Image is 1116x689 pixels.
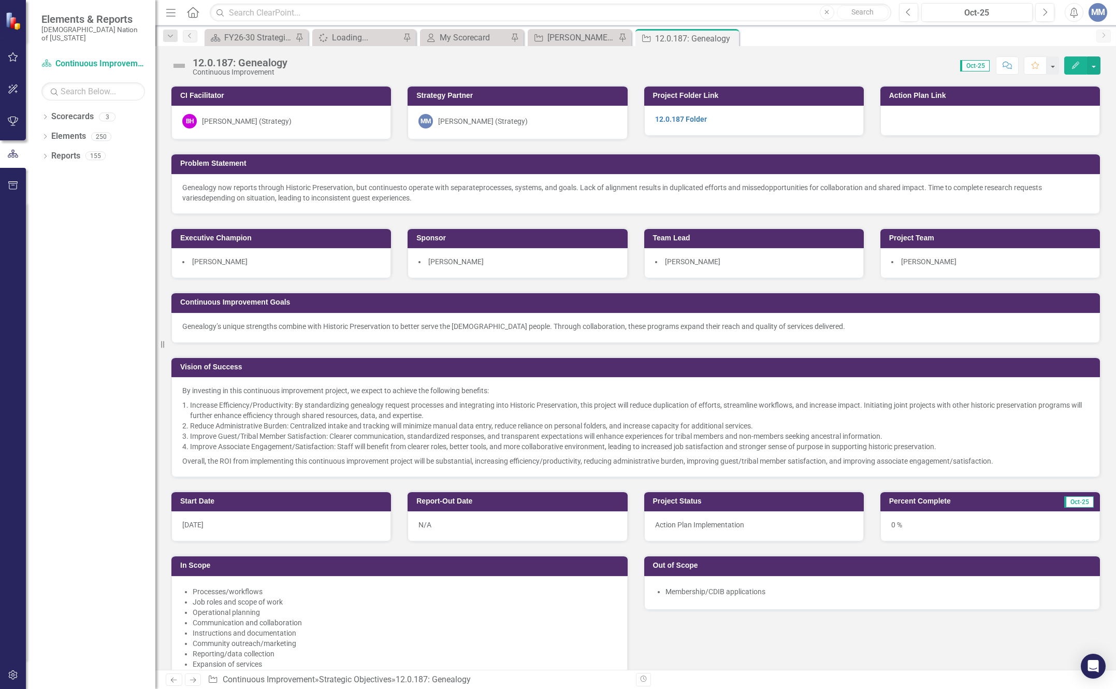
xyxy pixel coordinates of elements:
div: N/A [408,511,627,541]
li: Job roles and scope of work [193,597,617,607]
div: Loading... [332,31,400,44]
div: Open Intercom Messenger [1081,654,1106,679]
div: » » [208,674,628,686]
span: , but continues [353,183,400,192]
li: Instructions and documentation [193,628,617,638]
div: 155 [85,152,106,161]
span: Genealogy now reports through Historic Preservation [182,183,353,192]
div: 12.0.187: Genealogy [655,32,736,45]
span: [PERSON_NAME] [192,257,248,266]
div: BH [182,114,197,128]
a: Loading... [315,31,400,44]
a: Scorecards [51,111,94,123]
h3: Project Status [653,497,859,505]
h3: Start Date [180,497,386,505]
span: [PERSON_NAME] [665,257,720,266]
span: Action Plan Implementation [655,521,744,529]
a: Elements [51,131,86,142]
p: Overall, the ROI from implementing this continuous improvement project will be substantial, incre... [182,454,1089,466]
li: Improve Guest/Tribal Member Satisfaction: Clearer communication, standardized responses, and tran... [190,431,1089,441]
h3: Project Folder Link [653,92,859,99]
a: Continuous Improvement [223,674,315,684]
img: ClearPoint Strategy [5,12,23,30]
h3: Sponsor [416,234,622,242]
h3: Continuous Improvement Goals [180,298,1095,306]
span: Elements & Reports [41,13,145,25]
div: FY26-30 Strategic Plan [224,31,293,44]
div: 250 [91,132,111,141]
a: Reports [51,150,80,162]
li: Increase Efficiency/Productivity: By standardizing genealogy request processes and integrating in... [190,400,1089,421]
input: Search ClearPoint... [210,4,891,22]
li: Improve Associate Engagement/Satisfaction: Staff will benefit from clearer roles, better tools, a... [190,441,1089,452]
span: [DATE] [182,521,204,529]
div: 3 [99,112,115,121]
li: Communication and collaboration [193,618,617,628]
span: processes, systems, and goals. Lack of alignment results in duplicated efforts and missed [479,183,765,192]
div: My Scorecard [440,31,508,44]
div: 12.0.187: Genealogy [193,57,287,68]
a: FY26-30 Strategic Plan [207,31,293,44]
span: depending on situation, leading to inconsistent guest experiences. [201,194,412,202]
div: [PERSON_NAME] SO's [547,31,616,44]
div: MM [418,114,433,128]
span: to operate with separate [400,183,479,192]
a: 12.0.187 Folder [655,115,707,123]
div: 0 % [880,511,1100,541]
button: Oct-25 [921,3,1033,22]
h3: Percent Complete [889,497,1027,505]
h3: Executive Champion [180,234,386,242]
span: [PERSON_NAME] [428,257,484,266]
img: Not Defined [171,58,187,74]
h3: Project Team [889,234,1095,242]
div: Membership/CDIB applications [665,586,1090,597]
li: Expansion of services [193,659,617,669]
h3: Strategy Partner [416,92,622,99]
a: Continuous Improvement [41,58,145,70]
span: Oct-25 [960,60,990,71]
h3: In Scope [180,562,622,569]
h3: Vision of Success [180,363,1095,371]
h3: Team Lead [653,234,859,242]
h3: Out of Scope [653,562,1095,569]
h3: CI Facilitator [180,92,386,99]
input: Search Below... [41,82,145,101]
div: Continuous Improvement [193,68,287,76]
span: [PERSON_NAME] [901,257,956,266]
li: Funding allocation/new funding [193,669,617,680]
h3: Report-Out Date [416,497,622,505]
p: Genealogy’s unique strengths combine with Historic Preservation to better serve the [DEMOGRAPHIC_... [182,321,1089,332]
button: MM [1089,3,1107,22]
div: [PERSON_NAME] (Strategy) [202,116,292,126]
span: opportunities for collaboration and shared impact. Time to complete research requests varies [182,183,1042,202]
small: [DEMOGRAPHIC_DATA] Nation of [US_STATE] [41,25,145,42]
h3: Action Plan Link [889,92,1095,99]
li: Reporting/data collection [193,649,617,659]
div: Oct-25 [925,7,1030,19]
p: By investing in this continuous improvement project, we expect to achieve the following benefits: [182,385,1089,398]
li: Operational planning [193,607,617,618]
div: [PERSON_NAME] (Strategy) [438,116,528,126]
a: [PERSON_NAME] SO's [530,31,616,44]
a: Strategic Objectives [319,674,392,684]
span: Oct-25 [1064,496,1094,508]
a: My Scorecard [423,31,508,44]
li: Processes/workflows [193,586,617,597]
button: Search [837,5,889,20]
li: Reduce Administrative Burden: Centralized intake and tracking will minimize manual data entry, re... [190,421,1089,431]
div: 12.0.187: Genealogy [396,674,471,684]
li: Community outreach/marketing [193,638,617,649]
h3: Problem Statement [180,160,1095,167]
span: Search [851,8,874,16]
